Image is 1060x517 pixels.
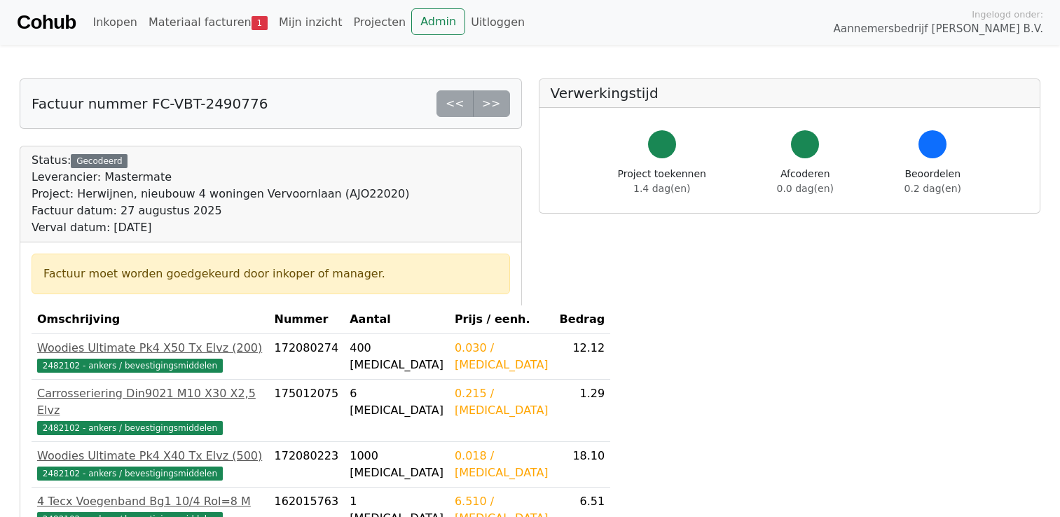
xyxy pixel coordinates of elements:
[37,385,263,436] a: Carrosseriering Din9021 M10 X30 X2,5 Elvz2482102 - ankers / bevestigingsmiddelen
[32,202,409,219] div: Factuur datum: 27 augustus 2025
[833,21,1043,37] span: Aannemersbedrijf [PERSON_NAME] B.V.
[273,8,348,36] a: Mijn inzicht
[554,380,611,442] td: 1.29
[350,385,443,419] div: 6 [MEDICAL_DATA]
[32,169,409,186] div: Leverancier: Mastermate
[32,305,269,334] th: Omschrijving
[465,8,530,36] a: Uitloggen
[777,183,834,194] span: 0.0 dag(en)
[455,448,549,481] div: 0.018 / [MEDICAL_DATA]
[554,442,611,488] td: 18.10
[37,467,223,481] span: 2482102 - ankers / bevestigingsmiddelen
[32,95,268,112] h5: Factuur nummer FC-VBT-2490776
[37,493,263,510] div: 4 Tecx Voegenband Bg1 10/4 Rol=8 M
[37,385,263,419] div: Carrosseriering Din9021 M10 X30 X2,5 Elvz
[777,167,834,196] div: Afcoderen
[455,385,549,419] div: 0.215 / [MEDICAL_DATA]
[411,8,465,35] a: Admin
[904,167,961,196] div: Beoordelen
[37,340,263,373] a: Woodies Ultimate Pk4 X50 Tx Elvz (200)2482102 - ankers / bevestigingsmiddelen
[972,8,1043,21] span: Ingelogd onder:
[269,442,345,488] td: 172080223
[554,334,611,380] td: 12.12
[269,380,345,442] td: 175012075
[37,359,223,373] span: 2482102 - ankers / bevestigingsmiddelen
[350,448,443,481] div: 1000 [MEDICAL_DATA]
[618,167,706,196] div: Project toekennen
[71,154,128,168] div: Gecodeerd
[269,305,345,334] th: Nummer
[449,305,554,334] th: Prijs / eenh.
[344,305,449,334] th: Aantal
[37,421,223,435] span: 2482102 - ankers / bevestigingsmiddelen
[347,8,411,36] a: Projecten
[455,340,549,373] div: 0.030 / [MEDICAL_DATA]
[32,152,409,236] div: Status:
[269,334,345,380] td: 172080274
[350,340,443,373] div: 400 [MEDICAL_DATA]
[37,448,263,464] div: Woodies Ultimate Pk4 X40 Tx Elvz (500)
[37,448,263,481] a: Woodies Ultimate Pk4 X40 Tx Elvz (500)2482102 - ankers / bevestigingsmiddelen
[554,305,611,334] th: Bedrag
[32,186,409,202] div: Project: Herwijnen, nieubouw 4 woningen Vervoornlaan (AJO22020)
[43,266,498,282] div: Factuur moet worden goedgekeurd door inkoper of manager.
[904,183,961,194] span: 0.2 dag(en)
[551,85,1029,102] h5: Verwerkingstijd
[633,183,690,194] span: 1.4 dag(en)
[143,8,273,36] a: Materiaal facturen1
[87,8,142,36] a: Inkopen
[252,16,268,30] span: 1
[32,219,409,236] div: Verval datum: [DATE]
[37,340,263,357] div: Woodies Ultimate Pk4 X50 Tx Elvz (200)
[17,6,76,39] a: Cohub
